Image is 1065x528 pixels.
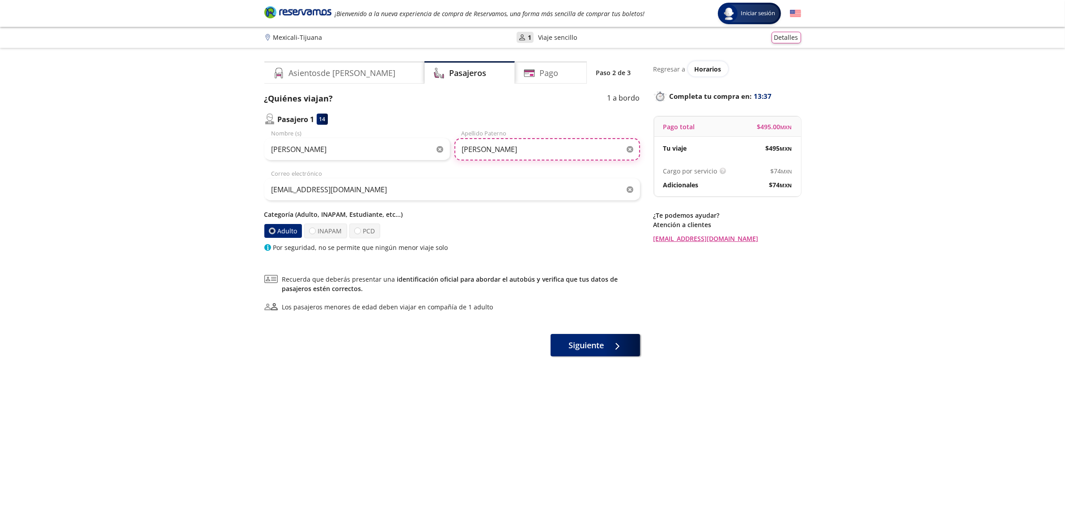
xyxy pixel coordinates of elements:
h4: Pasajeros [449,67,486,79]
p: 1 [528,33,531,42]
p: Viaje sencillo [538,33,577,42]
p: Tu viaje [663,144,687,153]
input: Correo electrónico [264,178,640,201]
p: Por seguridad, no se permite que ningún menor viaje solo [273,243,448,252]
label: INAPAM [304,224,347,238]
a: identificación oficial para abordar el autobús y verifica que tus datos de pasajeros estén correc... [282,275,618,293]
p: Completa tu compra en : [653,90,801,102]
i: Brand Logo [264,5,331,19]
label: Adulto [264,224,302,238]
p: Regresar a [653,64,686,74]
h4: Pago [539,67,558,79]
p: Atención a clientes [653,220,801,229]
h4: Asientos de [PERSON_NAME] [289,67,396,79]
div: 14 [317,114,328,125]
p: Adicionales [663,180,699,190]
p: Pasajero 1 [278,114,314,125]
button: English [790,8,801,19]
span: $ 74 [771,166,792,176]
span: 13:37 [754,91,772,101]
span: Iniciar sesión [738,9,779,18]
p: Pago total [663,122,695,131]
div: Los pasajeros menores de edad deben viajar en compañía de 1 adulto [282,302,493,312]
p: Paso 2 de 3 [596,68,631,77]
input: Apellido Paterno [454,138,640,161]
p: ¿Te podemos ayudar? [653,211,801,220]
small: MXN [781,168,792,175]
span: $ 495.00 [757,122,792,131]
span: $ 495 [766,144,792,153]
small: MXN [780,182,792,189]
p: Mexicali - Tijuana [273,33,322,42]
p: Categoría (Adulto, INAPAM, Estudiante, etc...) [264,210,640,219]
small: MXN [781,124,792,131]
span: Siguiente [569,339,604,351]
button: Siguiente [551,334,640,356]
span: Horarios [695,65,721,73]
div: Regresar a ver horarios [653,61,801,76]
button: Detalles [772,32,801,43]
input: Nombre (s) [264,138,450,161]
p: 1 a bordo [607,93,640,105]
em: ¡Bienvenido a la nueva experiencia de compra de Reservamos, una forma más sencilla de comprar tus... [335,9,645,18]
p: Cargo por servicio [663,166,717,176]
a: Brand Logo [264,5,331,21]
a: [EMAIL_ADDRESS][DOMAIN_NAME] [653,234,801,243]
span: $ 74 [769,180,792,190]
label: PCD [349,224,380,238]
span: Recuerda que deberás presentar una [282,275,640,293]
p: ¿Quiénes viajan? [264,93,333,105]
small: MXN [780,145,792,152]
